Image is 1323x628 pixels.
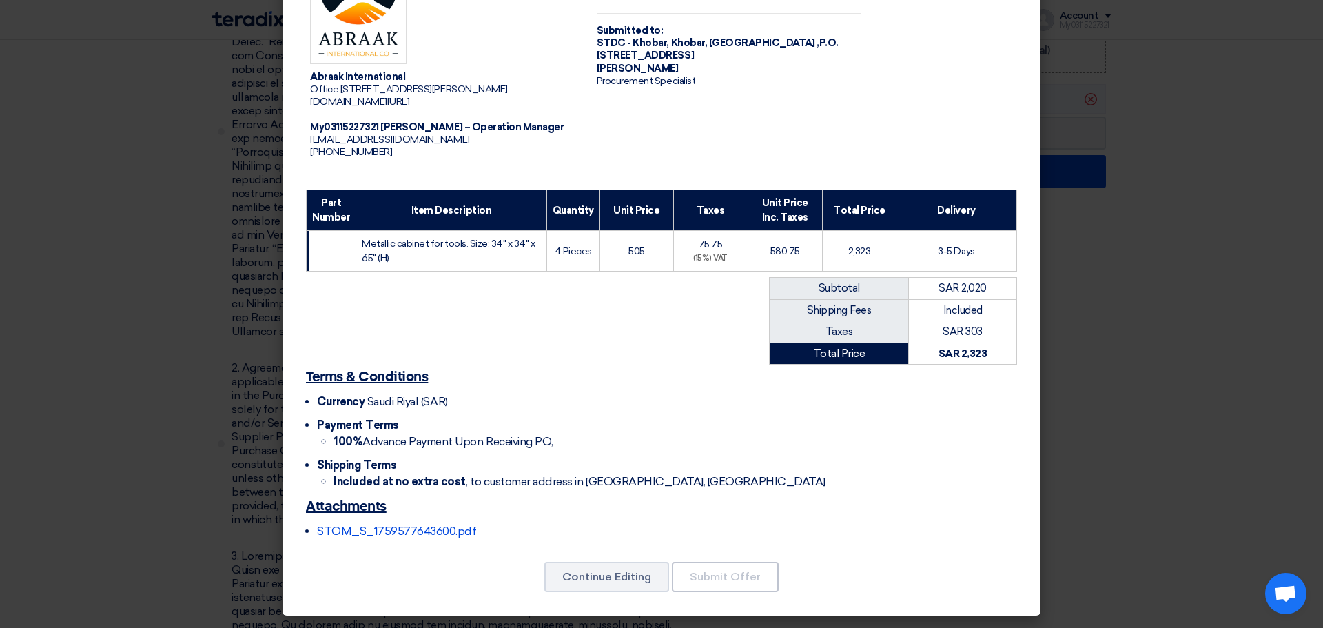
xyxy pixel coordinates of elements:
[848,245,871,257] span: 2,323
[334,475,466,488] strong: Included at no extra cost
[770,299,909,321] td: Shipping Fees
[770,278,909,300] td: Subtotal
[943,325,983,338] span: SAR 303
[679,253,742,265] div: (15%) VAT
[909,278,1017,300] td: SAR 2,020
[943,304,983,316] span: Included
[310,83,508,95] span: Office [STREET_ADDRESS][PERSON_NAME]
[699,239,723,250] span: 75.75
[306,500,387,514] u: Attachments
[555,245,592,257] span: 4 Pieces
[597,25,664,37] strong: Submitted to:
[310,146,392,158] span: [PHONE_NUMBER]
[334,474,1017,490] li: , to customer address in [GEOGRAPHIC_DATA], [GEOGRAPHIC_DATA]
[748,190,822,231] th: Unit Price Inc. Taxes
[597,37,669,49] span: STDC - Khobar,
[546,190,599,231] th: Quantity
[334,435,553,448] span: Advance Payment Upon Receiving PO,
[362,238,535,264] span: Metallic cabinet for tools. Size: 34" x 34" x 65" (H)
[822,190,896,231] th: Total Price
[310,134,470,145] span: [EMAIL_ADDRESS][DOMAIN_NAME]
[597,37,839,61] span: Khobar, [GEOGRAPHIC_DATA] ,P.O. [STREET_ADDRESS]
[673,190,748,231] th: Taxes
[310,71,575,83] div: Abraak International
[310,121,575,134] div: My03115227321 [PERSON_NAME] – Operation Manager
[334,435,362,448] strong: 100%
[599,190,673,231] th: Unit Price
[307,190,356,231] th: Part Number
[317,395,365,408] span: Currency
[1265,573,1306,614] div: Open chat
[770,343,909,365] td: Total Price
[939,347,987,360] strong: SAR 2,323
[356,190,547,231] th: Item Description
[938,245,974,257] span: 3-5 Days
[317,525,476,538] a: STOM_S_1759577643600.pdf
[672,562,779,592] button: Submit Offer
[896,190,1017,231] th: Delivery
[310,96,409,108] span: [DOMAIN_NAME][URL]
[597,75,695,87] span: Procurement Specialist
[597,63,679,74] span: [PERSON_NAME]
[317,418,399,432] span: Payment Terms
[306,370,428,384] u: Terms & Conditions
[770,321,909,343] td: Taxes
[317,458,396,472] span: Shipping Terms
[544,562,669,592] button: Continue Editing
[770,245,800,257] span: 580.75
[367,395,448,408] span: Saudi Riyal (SAR)
[628,245,645,257] span: 505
